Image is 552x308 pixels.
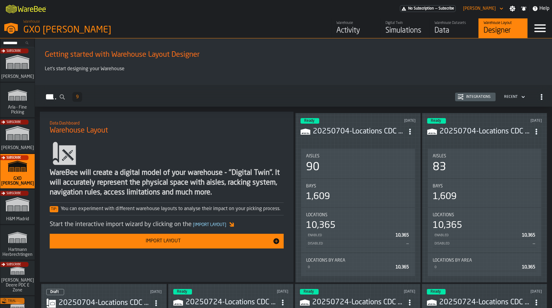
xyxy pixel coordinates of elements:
[306,258,410,263] div: Title
[385,26,424,36] div: Simulations
[0,154,35,190] a: link-to-/wh/i/baca6aa3-d1fc-43c0-a604-2a1c9d5db74d/simulations
[6,192,21,195] span: Subscribe
[433,184,537,189] div: Title
[8,299,16,303] span: Trial
[50,206,58,212] span: Tip:
[53,237,273,245] div: Import Layout
[306,231,410,239] div: StatList-item-Enabled
[368,119,416,123] div: Updated: 8/1/2025, 11:57:18 AM Created: 8/1/2025, 11:56:55 AM
[306,184,410,189] div: Title
[400,5,456,12] a: link-to-/wh/i/baca6aa3-d1fc-43c0-a604-2a1c9d5db74d/pricing/
[304,119,314,123] span: Ready
[385,21,424,25] div: Digital Twin
[428,253,542,276] div: stat-Locations by Area
[46,289,64,295] div: status-0 2
[484,21,523,25] div: Warehouse Layout
[431,119,441,123] span: Ready
[522,265,535,269] span: 10,365
[504,95,518,99] div: DropdownMenuValue-4
[6,156,21,160] span: Subscribe
[530,5,552,12] label: button-toggle-Help
[0,225,35,261] a: link-to-/wh/i/f0a6b354-7883-413a-84ff-a65eb9c31f03/simulations
[434,265,520,269] div: 0
[301,208,415,252] div: stat-Locations
[300,289,319,295] div: status-3 2
[306,154,410,159] div: Title
[396,233,409,237] span: 10,365
[306,213,410,218] div: Title
[306,239,410,248] div: StatList-item-Disabled
[439,298,531,307] h3: 20250724-Locations CDC proglove.csv
[507,6,518,12] label: button-toggle-Settings
[173,289,192,295] div: status-3 2
[331,18,380,38] a: link-to-/wh/i/baca6aa3-d1fc-43c0-a604-2a1c9d5db74d/feed/
[494,119,542,123] div: Updated: 8/1/2025, 11:39:16 AM Created: 8/1/2025, 11:38:54 AM
[427,148,542,277] section: card-LayoutDashboardCard
[428,179,542,207] div: stat-Bays
[433,154,537,159] div: Title
[301,149,415,178] div: stat-Aisles
[435,26,473,36] div: Data
[306,184,316,189] span: Bays
[433,184,443,189] span: Bays
[307,265,393,269] div: 0
[35,38,552,85] div: ItemListCard-
[434,242,531,246] div: Disabled
[306,161,320,173] div: 90
[50,290,59,294] span: Draft
[313,127,404,137] h3: 20250704-Locations CDC proglove(Locations CDC proglove - ) (4).csv
[59,298,151,308] h3: 20250704-Locations CDC proglove(Locations CDC proglove - ) (3).csv
[433,154,446,159] span: Aisles
[295,113,421,283] div: ItemListCard-DashboardItemContainer
[422,113,547,283] div: ItemListCard-DashboardItemContainer
[192,223,228,227] span: Import Layout
[433,239,537,248] div: StatList-item-Disabled
[301,253,415,276] div: stat-Locations by Area
[494,290,542,294] div: Updated: 7/31/2025, 3:08:18 PM Created: 7/31/2025, 3:07:44 PM
[463,6,496,11] div: DropdownMenuValue-Patrick Blitz
[433,213,537,218] div: Title
[0,190,35,225] a: link-to-/wh/i/0438fb8c-4a97-4a5b-bcc6-2889b6922db0/simulations
[429,18,478,38] a: link-to-/wh/i/baca6aa3-d1fc-43c0-a604-2a1c9d5db74d/data
[312,298,404,307] h3: 20250724-Locations CDC proglove.csv
[306,220,335,231] div: 10,365
[45,65,542,73] p: Let's start designing your Warehouse
[23,25,189,36] div: GXO [PERSON_NAME]
[50,168,284,198] div: WareBee will create a digital model of your warehouse - "Digital Twin". It will accurately repres...
[0,261,35,296] a: link-to-/wh/i/9d85c013-26f4-4c06-9c7d-6d35b33af13a/simulations
[301,148,416,277] section: card-LayoutDashboardCard
[6,263,21,266] span: Subscribe
[50,234,284,248] button: button-Import Layout
[502,93,526,101] div: DropdownMenuValue-4
[23,20,40,24] span: Warehouse
[484,26,523,36] div: Designer
[35,85,552,107] h2: button-Layouts
[50,220,284,229] div: Start the interactive import wizard by clicking on the
[528,18,552,38] label: button-toggle-Menu
[307,233,393,237] div: Enabled
[0,83,35,118] a: link-to-/wh/i/48cbecf7-1ea2-4bc9-a439-03d5b66e1a58/simulations
[434,233,520,237] div: Enabled
[439,127,531,137] h3: 20250704-Locations CDC proglove(Locations CDC proglove - ) (4).csv
[0,118,35,154] a: link-to-/wh/i/1653e8cc-126b-480f-9c47-e01e76aa4a88/simulations
[306,213,328,218] span: Locations
[431,290,441,294] span: Ready
[455,93,496,101] button: button-Integrations
[433,231,537,239] div: StatList-item-Enabled
[433,161,446,173] div: 83
[50,120,284,126] h2: Sub Title
[306,258,345,263] span: Locations by Area
[301,118,319,124] div: status-3 2
[433,213,454,218] span: Locations
[306,263,410,271] div: StatList-item-0
[186,298,278,307] div: 20250724-Locations CDC proglove.csv
[45,50,200,60] span: Getting started with Warehouse Layout Designer
[428,149,542,178] div: stat-Aisles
